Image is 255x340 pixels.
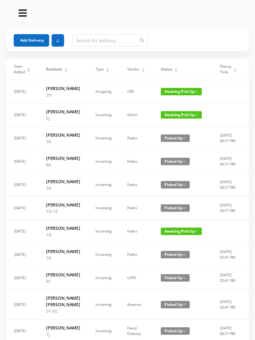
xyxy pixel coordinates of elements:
[6,266,38,290] td: [DATE]
[119,290,153,320] td: Amazon
[161,88,202,95] span: Awaiting Pick Up
[161,228,202,235] span: Awaiting Pick Up
[183,183,186,186] i: icon: down
[64,67,68,71] div: Sort
[161,274,190,282] span: Picked Up
[46,155,80,161] h6: [PERSON_NAME]
[46,308,80,314] p: 5F-5G
[119,173,153,197] td: Fedex
[212,266,245,290] td: [DATE] 02:41 PM
[106,67,109,71] div: Sort
[161,204,190,212] span: Picked Up
[64,70,67,71] i: icon: caret-down
[14,34,49,47] button: Add Delivery
[6,220,38,243] td: [DATE]
[88,290,119,320] td: Incoming
[6,173,38,197] td: [DATE]
[46,66,62,72] span: Resident
[161,181,190,188] span: Picked Up
[46,271,80,278] h6: [PERSON_NAME]
[183,137,186,140] i: icon: down
[88,197,119,220] td: Incoming
[6,127,38,150] td: [DATE]
[142,67,145,69] i: icon: caret-up
[46,178,80,185] h6: [PERSON_NAME]
[183,303,186,306] i: icon: down
[140,38,144,43] i: icon: search
[52,34,64,47] button: icon: download
[46,278,80,284] p: 4F
[212,290,245,320] td: [DATE] 02:41 PM
[88,220,119,243] td: Incoming
[46,202,80,208] h6: [PERSON_NAME]
[27,67,30,69] i: icon: caret-up
[212,243,245,266] td: [DATE] 02:41 PM
[212,150,245,173] td: [DATE] 06:17 PM
[183,160,186,163] i: icon: down
[195,230,198,233] i: icon: down
[95,66,104,72] span: Type
[6,103,38,127] td: [DATE]
[127,66,139,72] span: Vendor
[6,80,38,103] td: [DATE]
[119,80,153,103] td: UPS
[88,150,119,173] td: Incoming
[46,255,80,261] p: 7A
[46,248,80,255] h6: [PERSON_NAME]
[174,67,178,69] i: icon: caret-up
[119,127,153,150] td: Fedex
[141,67,145,71] div: Sort
[161,111,202,119] span: Awaiting Pick Up
[119,243,153,266] td: Fedex
[212,127,245,150] td: [DATE] 06:17 PM
[46,185,80,191] p: 3A
[46,115,80,121] p: 2J
[142,70,145,71] i: icon: caret-down
[119,103,153,127] td: Other
[46,295,80,308] h6: [PERSON_NAME] [PERSON_NAME]
[174,67,178,71] div: Sort
[119,220,153,243] td: Fedex
[46,208,80,215] p: 1D-1E
[46,231,80,238] p: 1B
[72,34,148,47] input: Search for delivery...
[183,276,186,279] i: icon: down
[46,132,80,138] h6: [PERSON_NAME]
[46,225,80,231] h6: [PERSON_NAME]
[212,197,245,220] td: [DATE] 06:17 PM
[46,108,80,115] h6: [PERSON_NAME]
[6,243,38,266] td: [DATE]
[6,290,38,320] td: [DATE]
[183,329,186,333] i: icon: down
[88,173,119,197] td: Incoming
[46,331,80,338] p: 7J
[27,67,30,71] div: Sort
[119,197,153,220] td: Fedex
[46,138,80,145] p: 3A
[88,127,119,150] td: Incoming
[183,206,186,210] i: icon: down
[161,134,190,142] span: Picked Up
[46,161,80,168] p: 8A
[234,67,237,69] i: icon: caret-up
[88,266,119,290] td: Incoming
[161,66,172,72] span: Status
[46,85,80,92] h6: [PERSON_NAME]
[119,266,153,290] td: USPS
[46,324,80,331] h6: [PERSON_NAME]
[6,150,38,173] td: [DATE]
[14,64,25,75] span: Date Added
[212,173,245,197] td: [DATE] 06:17 PM
[195,113,198,116] i: icon: down
[174,70,178,71] i: icon: caret-down
[234,70,237,71] i: icon: caret-down
[161,251,190,258] span: Picked Up
[161,158,190,165] span: Picked Up
[88,243,119,266] td: Incoming
[27,70,30,71] i: icon: caret-down
[64,67,67,69] i: icon: caret-up
[233,67,237,71] div: Sort
[220,64,231,75] span: Pickup Time
[88,80,119,103] td: Outgoing
[161,301,190,308] span: Picked Up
